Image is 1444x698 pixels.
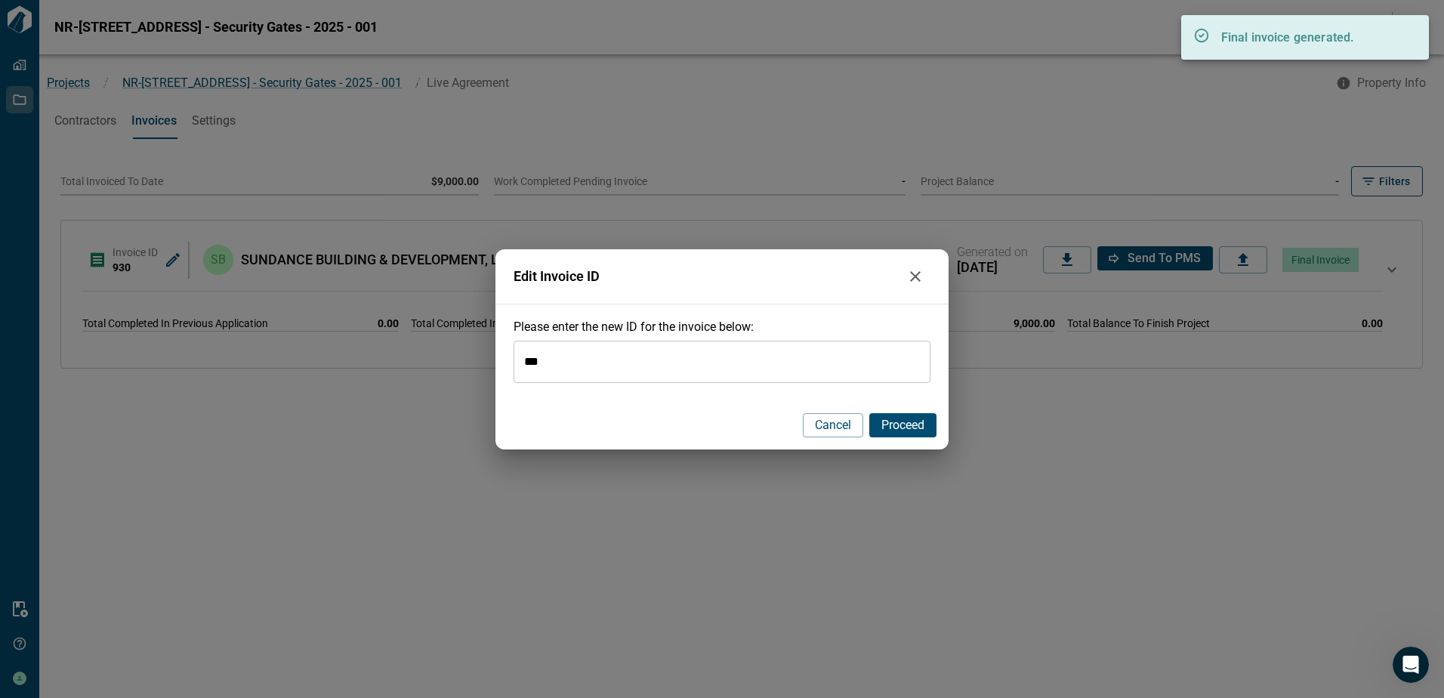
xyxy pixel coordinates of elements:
p: Final invoice generated. [1221,29,1402,47]
button: Proceed [869,413,936,437]
span: Edit Invoice ID [514,269,900,284]
iframe: Intercom live chat [1393,647,1429,683]
span: Cancel [815,418,851,433]
button: Cancel [803,413,863,437]
span: Please enter the new ID for the invoice below: [514,320,754,334]
span: Proceed [881,418,924,433]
